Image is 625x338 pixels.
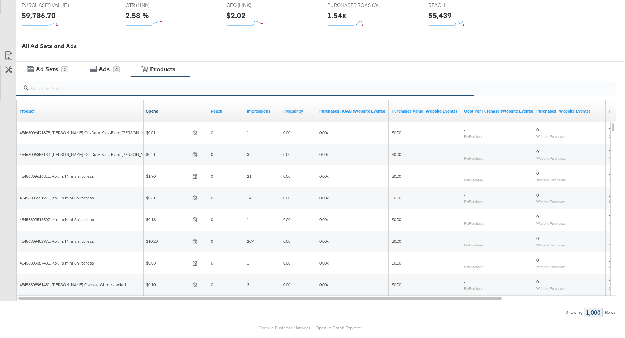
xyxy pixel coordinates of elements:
span: $0.18 [146,217,190,222]
span: 3 [247,152,249,157]
span: 45466006421675, [PERSON_NAME] Off-Duty Kick-Flare [PERSON_NAME] [20,130,153,135]
span: PURCHASES VALUE (WEBSITE EVENTS) [22,2,76,9]
a: The average cost for each purchase tracked by your Custom Audience pixel on your website after pe... [464,108,533,114]
div: Ad Sets [36,65,58,73]
sub: Actions [609,265,620,269]
span: 0.00x [319,152,329,157]
span: 45466006356139, [PERSON_NAME] Off-Duty Kick-Flare [PERSON_NAME] [20,152,153,157]
span: 0 [536,127,539,132]
sub: Per Purchase [464,221,483,225]
span: - [464,236,465,241]
span: - [464,149,465,154]
span: 1 [247,217,249,222]
span: 0.00x [319,217,329,222]
a: Open in Graph Explorer [316,325,362,330]
div: Showing: [565,310,584,315]
span: 21 [247,173,251,179]
sub: Action [609,199,618,204]
a: The number of times a purchase was made tracked by your Custom Audience pixel on your website aft... [536,108,603,114]
span: 0.00x [319,130,329,135]
a: The number of times your ad was served. On mobile apps an ad is counted as served the first time ... [247,108,277,114]
span: $0.01 [146,130,190,135]
span: 0 [609,149,611,154]
span: - [464,192,465,198]
span: 0.00x [319,195,329,200]
sub: Actions [609,178,620,182]
span: 0 [211,152,213,157]
span: CPC (LINK) [226,2,281,9]
div: Products [150,65,175,73]
span: 0.00 [283,260,290,266]
sub: Actions [609,243,620,247]
div: 2 [61,66,68,73]
sub: Website Purchases [536,156,566,160]
div: 1.54x [327,10,346,21]
sub: Website Purchases [536,265,566,269]
sub: Actions [609,156,620,160]
span: 0 [211,173,213,179]
sub: Per Purchase [464,178,483,182]
span: 1 [247,130,249,135]
span: 0 [536,257,539,263]
sub: Action [609,286,618,291]
sub: Website Purchases [536,178,566,182]
sub: Website Purchases [536,286,566,291]
span: 45456309387435, Koulis Mini Shirtdress [20,260,94,266]
div: Rows [605,310,616,315]
span: 0.00x [319,260,329,266]
a: The total value of the purchase actions divided by spend tracked by your Custom Audience pixel on... [319,108,386,114]
span: - [464,257,465,263]
sub: Website Purchases [536,243,566,247]
span: REACH [428,2,482,9]
span: $0.00 [392,195,401,200]
span: 0 [609,214,611,219]
sub: Per Purchase [464,265,483,269]
span: 45456309518507, Koulis Mini Shirtdress [20,217,94,222]
span: PURCHASES ROAS (WEBSITE EVENTS) [327,2,382,9]
span: 1 [609,279,611,284]
sub: Actions [609,134,620,139]
span: 0.00 [283,173,290,179]
sub: Per Purchase [464,199,483,204]
span: $0.00 [392,217,401,222]
span: 0 [536,192,539,198]
span: CTR (LINK) [126,2,180,9]
div: Ads [99,65,110,73]
div: 2.58 % [126,10,149,21]
span: 0 [211,195,213,200]
a: The total value of the purchase actions tracked by your Custom Audience pixel on your website aft... [392,108,458,114]
sub: Actions [609,221,620,225]
span: 45456309452971, Koulis Mini Shirtdress [20,238,94,244]
span: 0 [211,282,213,287]
span: $0.00 [392,238,401,244]
span: $0.21 [146,152,190,157]
span: $0.03 [146,260,190,266]
span: 207 [247,238,254,244]
span: 0 [536,149,539,154]
a: The total amount spent to date. [146,108,205,114]
span: 0.00x [319,173,329,179]
div: 1,000 [584,308,603,317]
span: 0.00 [283,217,290,222]
span: 1 [609,192,611,198]
span: 0 [536,279,539,284]
span: 0.00 [283,282,290,287]
sub: Per Purchase [464,134,483,139]
span: - [464,279,465,284]
span: 0.00x [319,238,329,244]
span: 14 [609,236,613,241]
span: $0.00 [392,282,401,287]
a: Open in Business Manager [258,325,310,330]
sub: Per Purchase [464,156,483,160]
span: 45456308961451, [PERSON_NAME] Canvas Chore Jacket [20,282,126,287]
span: 45456309551275, Koulis Mini Shirtdress [20,195,94,200]
span: 0 [609,170,611,176]
span: $0.61 [146,195,190,200]
input: Search by Product... [29,78,562,92]
sub: Website Purchases [536,199,566,204]
sub: Per Purchase [464,286,483,291]
span: 0 [536,214,539,219]
span: $1.90 [146,173,190,179]
span: 1 [247,260,249,266]
span: 0 [211,238,213,244]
